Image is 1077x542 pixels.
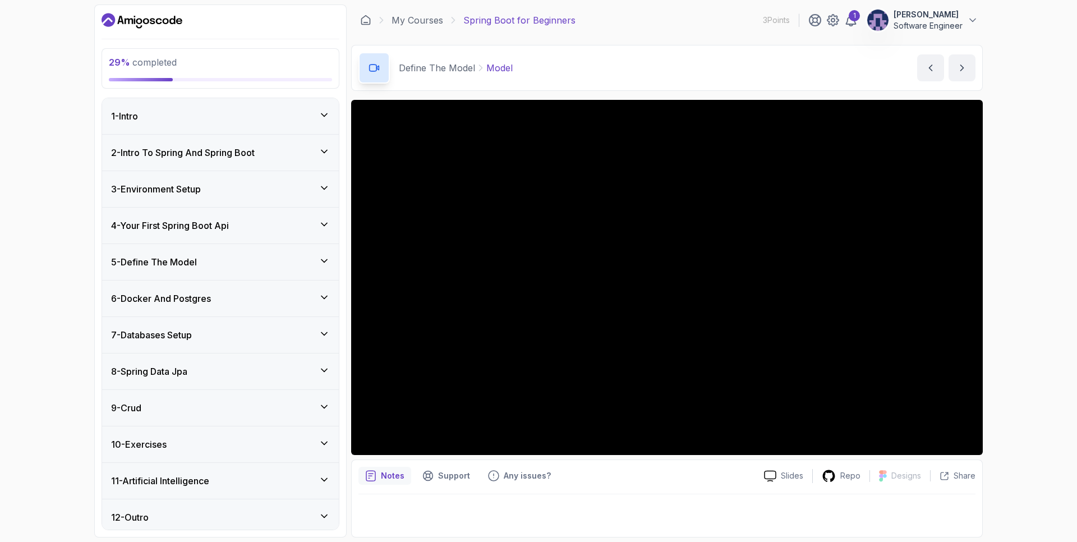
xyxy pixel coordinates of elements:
[867,9,978,31] button: user profile image[PERSON_NAME]Software Engineer
[849,10,860,21] div: 1
[360,15,371,26] a: Dashboard
[358,467,411,485] button: notes button
[486,61,513,75] p: Model
[438,470,470,481] p: Support
[102,317,339,353] button: 7-Databases Setup
[111,365,187,378] h3: 8 - Spring Data Jpa
[111,438,167,451] h3: 10 - Exercises
[894,9,963,20] p: [PERSON_NAME]
[416,467,477,485] button: Support button
[102,390,339,426] button: 9-Crud
[763,15,790,26] p: 3 Points
[844,13,858,27] a: 1
[504,470,551,481] p: Any issues?
[813,469,869,483] a: Repo
[111,182,201,196] h3: 3 - Environment Setup
[111,401,141,415] h3: 9 - Crud
[111,219,229,232] h3: 4 - Your First Spring Boot Api
[102,499,339,535] button: 12-Outro
[111,474,209,488] h3: 11 - Artificial Intelligence
[111,292,211,305] h3: 6 - Docker And Postgres
[111,109,138,123] h3: 1 - Intro
[399,61,475,75] p: Define The Model
[781,470,803,481] p: Slides
[891,470,921,481] p: Designs
[102,463,339,499] button: 11-Artificial Intelligence
[111,328,192,342] h3: 7 - Databases Setup
[102,135,339,171] button: 2-Intro To Spring And Spring Boot
[102,12,182,30] a: Dashboard
[102,171,339,207] button: 3-Environment Setup
[102,353,339,389] button: 8-Spring Data Jpa
[381,470,404,481] p: Notes
[463,13,576,27] p: Spring Boot for Beginners
[102,426,339,462] button: 10-Exercises
[109,57,130,68] span: 29 %
[102,98,339,134] button: 1-Intro
[102,281,339,316] button: 6-Docker And Postgres
[894,20,963,31] p: Software Engineer
[111,146,255,159] h3: 2 - Intro To Spring And Spring Boot
[949,54,975,81] button: next content
[481,467,558,485] button: Feedback button
[867,10,889,31] img: user profile image
[111,255,197,269] h3: 5 - Define The Model
[840,470,860,481] p: Repo
[102,244,339,280] button: 5-Define The Model
[917,54,944,81] button: previous content
[102,208,339,244] button: 4-Your First Spring Boot Api
[954,470,975,481] p: Share
[109,57,177,68] span: completed
[755,470,812,482] a: Slides
[111,511,149,524] h3: 12 - Outro
[392,13,443,27] a: My Courses
[930,470,975,481] button: Share
[351,100,983,455] iframe: 1 - Model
